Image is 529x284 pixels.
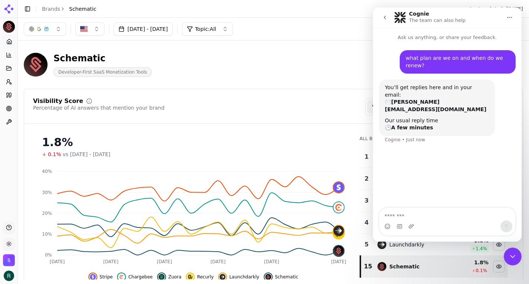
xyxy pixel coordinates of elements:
[157,259,172,264] tspan: [DATE]
[470,6,523,12] div: Last updated: [DATE]
[364,262,370,271] div: 15
[265,274,271,280] img: schematic
[80,25,88,33] img: US
[45,252,52,258] tspan: 0%
[157,272,181,281] button: Hide zuora data
[211,259,226,264] tspan: [DATE]
[218,272,259,281] button: Hide launchdarkly data
[493,261,505,272] button: Hide schematic data
[334,226,344,236] img: launchdarkly
[331,259,346,264] tspan: [DATE]
[3,254,15,266] img: Schematic
[3,254,15,266] button: Open organization switcher
[264,272,298,281] button: Hide schematic data
[229,274,259,280] span: Launchdarkly
[197,274,214,280] span: Recurly
[334,202,344,213] img: chargebee
[3,21,15,33] img: Schematic
[389,263,420,270] div: Schematic
[42,136,345,149] div: 1.8%
[187,274,193,280] img: recurly
[100,274,113,280] span: Stripe
[363,240,370,249] div: 5
[4,271,14,281] img: Ryan Echternacht
[360,234,508,256] tr: 5launchdarklyLaunchdarkly9.8%1.4%Hide launchdarkly data
[42,232,52,237] tspan: 10%
[114,22,173,36] button: [DATE] - [DATE]
[119,274,124,280] img: chargebee
[367,100,415,113] button: Visibility Score
[117,272,152,281] button: Hide chargebee data
[360,190,508,212] tr: 3zuoraZuora14.0%0.6%Hide zuora data
[33,98,83,104] div: Visibility Score
[476,246,487,252] span: 1.4 %
[42,169,52,174] tspan: 40%
[360,212,508,234] tr: 4recurlyRecurly12.9%0.6%Hide recurly data
[69,5,96,13] span: Schematic
[24,53,48,77] img: Schematic
[264,259,279,264] tspan: [DATE]
[363,174,370,183] div: 2
[88,272,113,281] button: Hide stripe data
[360,256,508,278] tr: 15schematicSchematic1.8%0.1%Hide schematic data
[186,272,214,281] button: Hide recurly data
[275,274,298,280] span: Schematic
[220,274,225,280] img: launchdarkly
[476,268,487,274] span: 0.1 %
[103,259,119,264] tspan: [DATE]
[53,67,152,77] span: Developer-First SaaS Monetization Tools
[363,196,370,205] div: 3
[33,104,165,112] div: Percentage of AI answers that mention your brand
[50,259,65,264] tspan: [DATE]
[451,259,489,266] div: 1.8 %
[128,274,152,280] span: Chargebee
[195,25,216,33] span: Topic: All
[168,274,181,280] span: Zuora
[334,246,344,256] img: schematic
[48,151,61,158] span: 0.1%
[53,52,152,64] div: Schematic
[4,271,14,281] button: Open user button
[42,5,96,13] nav: breadcrumb
[373,7,522,242] iframe: Intercom live chat
[360,168,508,190] tr: 2chargebeeChargebee24.4%1.6%Hide chargebee data
[334,182,344,193] img: stripe
[63,151,111,158] span: vs [DATE] - [DATE]
[363,152,370,161] div: 1
[377,240,386,249] img: launchdarkly
[389,241,424,248] div: Launchdarkly
[493,239,505,251] button: Hide launchdarkly data
[42,211,52,216] tspan: 20%
[504,248,522,265] iframe: Intercom live chat
[3,21,15,33] button: Current brand: Schematic
[360,146,508,168] tr: 1stripeStripe31.3%4.2%Hide stripe data
[90,274,96,280] img: stripe
[159,274,165,280] img: zuora
[42,190,52,195] tspan: 30%
[363,218,370,227] div: 4
[42,6,60,12] a: Brands
[377,262,386,271] img: schematic
[360,136,508,142] div: All Brands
